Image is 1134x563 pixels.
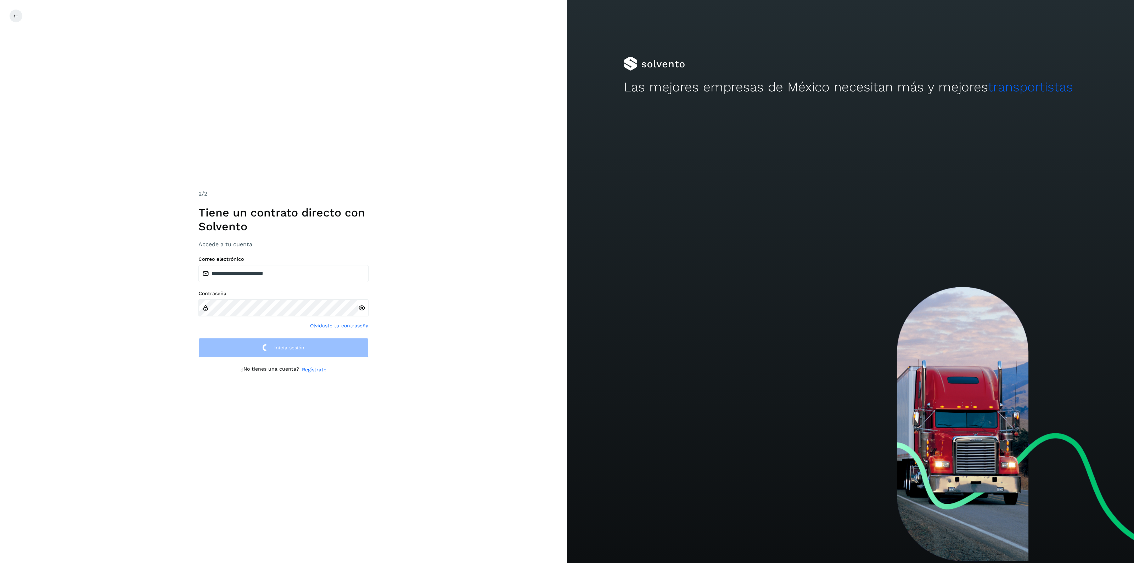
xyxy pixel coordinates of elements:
[198,338,369,357] button: Inicia sesión
[988,79,1073,95] span: transportistas
[310,322,369,330] a: Olvidaste tu contraseña
[198,206,369,233] h1: Tiene un contrato directo con Solvento
[624,79,1077,95] h2: Las mejores empresas de México necesitan más y mejores
[198,190,369,198] div: /2
[241,366,299,373] p: ¿No tienes una cuenta?
[274,345,304,350] span: Inicia sesión
[198,256,369,262] label: Correo electrónico
[302,366,326,373] a: Regístrate
[198,241,369,248] h3: Accede a tu cuenta
[198,291,369,297] label: Contraseña
[198,190,202,197] span: 2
